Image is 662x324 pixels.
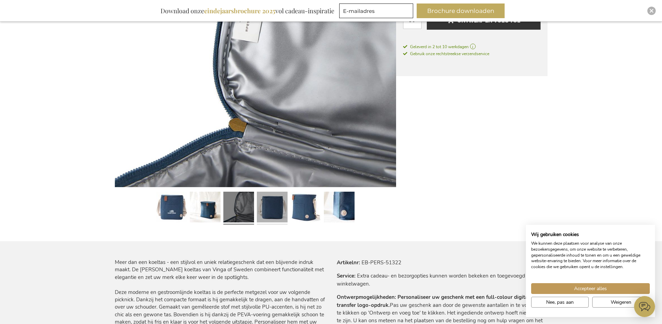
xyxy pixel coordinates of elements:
[337,294,533,308] strong: Personaliseer uw geschenk met een full-colour digitale transfer logo-opdruk.
[156,189,187,227] a: Personalised Sortino Cooler Bag - Blue
[546,299,574,306] span: Nee, pas aan
[403,51,489,57] span: Gebruik onze rechtstreekse verzendservice
[339,3,413,18] input: E-mailadres
[257,189,288,227] a: Personalised Sortino Cooler Bag - Blue
[634,296,655,317] iframe: belco-activator-frame
[403,50,489,57] a: Gebruik onze rechtstreekse verzendservice
[647,7,656,15] div: Close
[290,189,321,227] a: Personalised Sortino Cooler Bag - Blue
[157,3,337,18] div: Download onze vol cadeau-inspiratie
[339,3,415,20] form: marketing offers and promotions
[190,189,221,227] a: Personalised Sortino Cooler Bag - Blue
[531,241,650,270] p: We kunnen deze plaatsen voor analyse van onze bezoekersgegevens, om onze website te verbeteren, g...
[324,189,355,227] a: Personalised Sortino Cooler Bag - Blue
[204,7,275,15] b: eindejaarsbrochure 2025
[223,189,254,227] a: Personalised Sortino Cooler Bag - Blue
[403,44,541,50] a: Geleverd in 2 tot 10 werkdagen
[574,285,607,292] span: Accepteer alles
[611,299,631,306] span: Weigeren
[531,297,589,308] button: Pas cookie voorkeuren aan
[531,283,650,294] button: Accepteer alle cookies
[592,297,650,308] button: Alle cookies weigeren
[649,9,654,13] img: Close
[531,231,650,238] h2: Wij gebruiken cookies
[417,3,505,18] button: Brochure downloaden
